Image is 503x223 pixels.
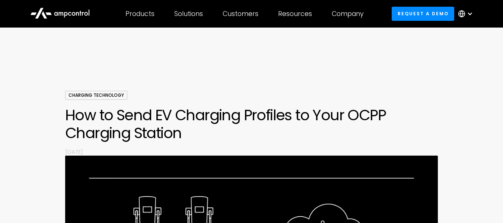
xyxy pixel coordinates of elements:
div: Products [125,10,155,18]
div: Customers [223,10,258,18]
h1: How to Send EV Charging Profiles to Your OCPP Charging Station [65,106,438,142]
div: Solutions [174,10,203,18]
div: Resources [278,10,312,18]
div: Company [332,10,364,18]
a: Request a demo [392,7,454,20]
div: Charging Technology [65,91,127,100]
p: [DATE] [65,148,438,156]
